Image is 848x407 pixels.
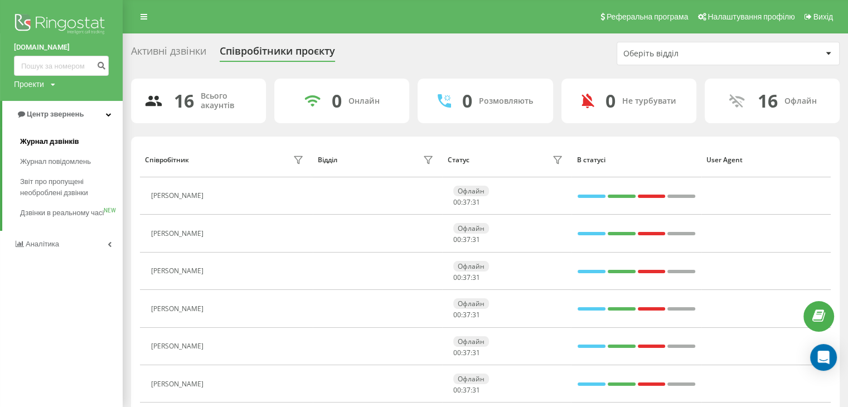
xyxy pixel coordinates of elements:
[472,385,480,395] span: 31
[453,198,480,206] div: : :
[463,310,471,319] span: 37
[453,274,480,282] div: : :
[27,110,84,118] span: Центр звернень
[810,344,837,371] div: Open Intercom Messenger
[463,197,471,207] span: 37
[472,273,480,282] span: 31
[453,374,489,384] div: Офлайн
[463,273,471,282] span: 37
[472,348,480,357] span: 31
[813,12,833,21] span: Вихід
[472,310,480,319] span: 31
[453,386,480,394] div: : :
[151,230,206,238] div: [PERSON_NAME]
[453,310,461,319] span: 00
[14,11,109,39] img: Ringostat logo
[201,91,253,110] div: Всього акаунтів
[20,132,123,152] a: Журнал дзвінків
[463,235,471,244] span: 37
[479,96,533,106] div: Розмовляють
[453,273,461,282] span: 00
[318,156,337,164] div: Відділ
[20,207,104,219] span: Дзвінки в реальному часі
[332,90,342,112] div: 0
[20,203,123,223] a: Дзвінки в реальному часіNEW
[348,96,380,106] div: Онлайн
[453,235,461,244] span: 00
[151,305,206,313] div: [PERSON_NAME]
[14,56,109,76] input: Пошук за номером
[26,240,59,248] span: Аналiтика
[453,385,461,395] span: 00
[708,12,794,21] span: Налаштування профілю
[577,156,696,164] div: В статусі
[757,90,777,112] div: 16
[20,152,123,172] a: Журнал повідомлень
[453,348,461,357] span: 00
[151,380,206,388] div: [PERSON_NAME]
[706,156,825,164] div: User Agent
[453,186,489,196] div: Офлайн
[462,90,472,112] div: 0
[472,197,480,207] span: 31
[623,49,757,59] div: Оберіть відділ
[14,42,109,53] a: [DOMAIN_NAME]
[20,156,91,167] span: Журнал повідомлень
[20,172,123,203] a: Звіт про пропущені необроблені дзвінки
[14,79,44,90] div: Проекти
[151,342,206,350] div: [PERSON_NAME]
[453,261,489,272] div: Офлайн
[453,349,480,357] div: : :
[472,235,480,244] span: 31
[453,336,489,347] div: Офлайн
[447,156,469,164] div: Статус
[220,45,335,62] div: Співробітники проєкту
[453,236,480,244] div: : :
[605,90,616,112] div: 0
[174,90,194,112] div: 16
[151,192,206,200] div: [PERSON_NAME]
[463,385,471,395] span: 37
[453,298,489,309] div: Офлайн
[453,223,489,234] div: Офлайн
[145,156,189,164] div: Співробітник
[622,96,676,106] div: Не турбувати
[131,45,206,62] div: Активні дзвінки
[20,176,117,198] span: Звіт про пропущені необроблені дзвінки
[607,12,689,21] span: Реферальна програма
[463,348,471,357] span: 37
[453,311,480,319] div: : :
[784,96,816,106] div: Офлайн
[453,197,461,207] span: 00
[2,101,123,128] a: Центр звернень
[20,136,79,147] span: Журнал дзвінків
[151,267,206,275] div: [PERSON_NAME]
